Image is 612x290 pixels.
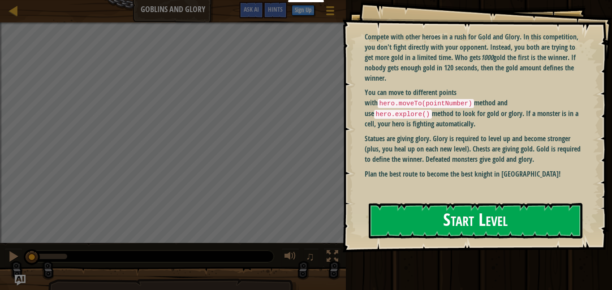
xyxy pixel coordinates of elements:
[369,203,582,238] button: Start Level
[4,248,22,267] button: Ctrl + P: Pause
[239,2,263,18] button: Ask AI
[365,169,581,179] p: Plan the best route to become the best knight in [GEOGRAPHIC_DATA]!
[481,52,493,62] em: 1000
[304,248,319,267] button: ♫
[378,99,474,108] code: hero.moveTo(pointNumber)
[374,110,432,119] code: hero.explore()
[319,2,341,23] button: Show game menu
[244,5,259,13] span: Ask AI
[281,248,299,267] button: Adjust volume
[15,275,26,286] button: Ask AI
[268,5,283,13] span: Hints
[323,248,341,267] button: Toggle fullscreen
[365,134,581,164] p: Statues are giving glory. Glory is required to level up and become stronger (plus, you heal up on...
[292,5,315,16] button: Sign Up
[365,32,581,83] p: Compete with other heroes in a rush for Gold and Glory. In this competition, you don't fight dire...
[365,87,581,129] p: You can move to different points with method and use method to look for gold or glory. If a monst...
[306,250,315,263] span: ♫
